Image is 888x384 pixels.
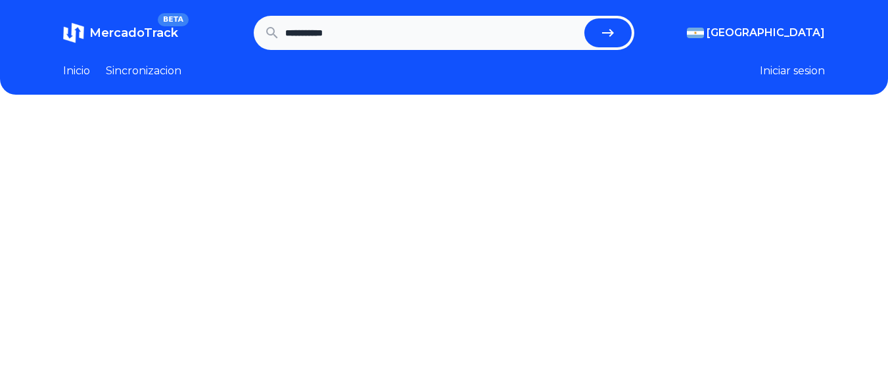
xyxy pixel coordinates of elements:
[760,63,825,79] button: Iniciar sesion
[89,26,178,40] span: MercadoTrack
[687,28,704,38] img: Argentina
[707,25,825,41] span: [GEOGRAPHIC_DATA]
[687,25,825,41] button: [GEOGRAPHIC_DATA]
[106,63,181,79] a: Sincronizacion
[63,22,84,43] img: MercadoTrack
[63,22,178,43] a: MercadoTrackBETA
[63,63,90,79] a: Inicio
[158,13,189,26] span: BETA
